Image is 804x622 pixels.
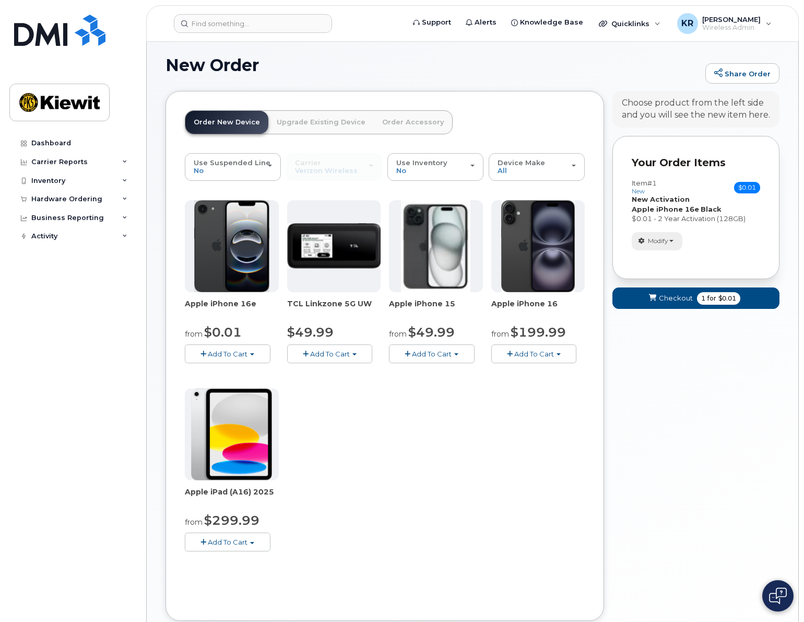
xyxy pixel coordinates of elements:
span: Checkout [659,293,693,303]
strong: Apple iPhone 16e [632,205,699,213]
span: Add To Cart [208,538,247,546]
span: Device Make [498,158,545,167]
button: Checkout 1 for $0.01 [612,287,779,309]
img: iphone16e.png [194,200,269,292]
img: linkzone5g.png [287,223,381,269]
img: Open chat [769,588,787,604]
button: Use Suspended Line No [185,153,281,180]
button: Add To Cart [491,344,577,363]
img: ipad_11.png [191,388,272,480]
div: Apple iPhone 15 [389,298,483,319]
small: from [389,329,407,339]
div: Apple iPad (A16) 2025 [185,487,279,508]
button: Device Make All [489,153,585,180]
strong: Black [701,205,722,213]
span: 1 [701,294,705,303]
div: Apple iPhone 16 [491,298,585,319]
small: new [632,188,645,195]
span: Modify [648,236,668,246]
div: Apple iPhone 16e [185,298,279,319]
span: Use Suspended Line [194,158,270,167]
button: Add To Cart [185,344,270,363]
span: Add To Cart [412,350,452,358]
span: for [705,294,718,303]
a: Order New Device [185,111,268,134]
a: Share Order [705,63,779,84]
span: $49.99 [287,325,334,340]
small: from [185,517,203,527]
img: iphone15.jpg [401,200,470,292]
button: Add To Cart [389,344,475,363]
div: TCL Linkzone 5G UW [287,298,381,319]
span: $0.01 [734,182,760,193]
span: #1 [647,179,657,187]
span: No [194,166,204,175]
p: Your Order Items [632,155,760,170]
span: $49.99 [408,325,455,340]
span: $199.99 [511,325,566,340]
span: Add To Cart [514,350,554,358]
span: $0.01 [204,325,242,340]
div: $0.01 - 2 Year Activation (128GB) [632,214,760,224]
small: from [185,329,203,339]
span: $299.99 [204,513,259,528]
span: All [498,166,507,175]
small: from [491,329,509,339]
span: Add To Cart [208,350,247,358]
h1: New Order [165,56,700,74]
span: $0.01 [718,294,736,303]
img: iphone_16_plus.png [501,200,575,292]
span: Use Inventory [396,158,447,167]
span: No [396,166,406,175]
a: Upgrade Existing Device [268,111,374,134]
button: Add To Cart [185,533,270,551]
a: Order Accessory [374,111,452,134]
button: Modify [632,232,682,250]
strong: New Activation [632,195,690,203]
button: Add To Cart [287,344,373,363]
button: Use Inventory No [387,153,483,180]
span: Add To Cart [310,350,350,358]
h3: Item [632,179,657,194]
div: Choose product from the left side and you will see the new item here. [622,97,770,121]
